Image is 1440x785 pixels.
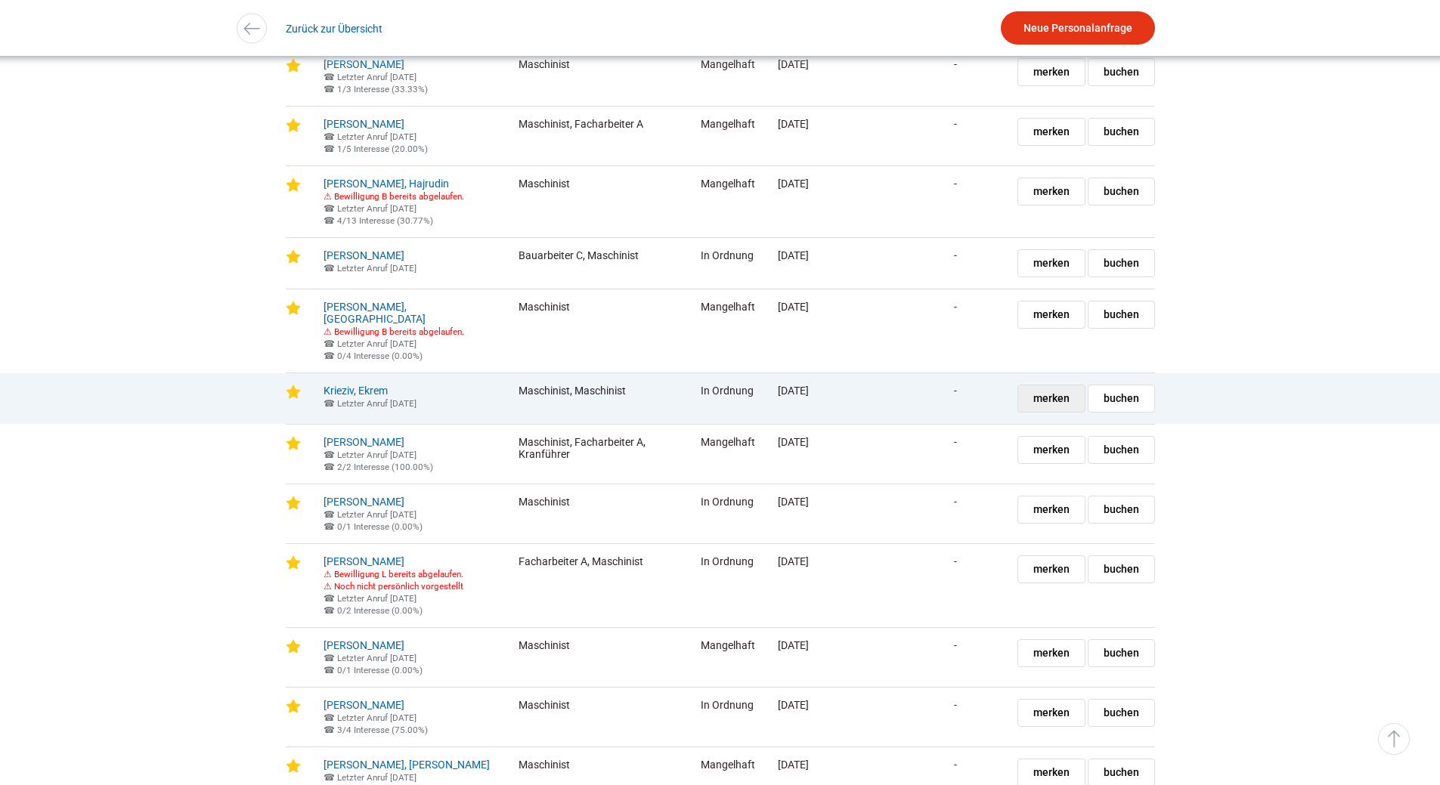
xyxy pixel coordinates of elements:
[689,165,766,237] td: Mangelhaft
[312,424,507,484] td: 5'900.00/ Monat
[507,424,689,484] td: Maschinist, Facharbeiter A, Kranführer
[766,46,854,106] td: [DATE]
[1017,118,1085,146] a: merken
[324,131,417,142] small: 29.07.2025 07:00:14
[689,106,766,165] td: Mangelhaft
[1017,249,1085,277] a: merken
[286,759,301,774] img: Star-icon.png
[324,436,404,448] a: [PERSON_NAME]
[286,11,382,45] a: Zurück zur Übersicht
[1088,496,1155,524] a: buchen
[1001,11,1155,45] a: Neue Personalanfrage
[954,496,957,508] span: -
[324,203,417,214] small: 07.08.2025 15:18:19
[324,263,417,274] small: 23.06.2025 17:43:14
[286,496,301,511] img: Star-icon.png
[286,118,301,133] img: Star-icon.png
[507,237,689,289] td: Bauarbeiter C, Maschinist
[1017,699,1085,727] a: merken
[286,436,301,451] img: Star-icon.png
[324,118,404,130] a: [PERSON_NAME]
[324,555,404,567] a: [PERSON_NAME]
[689,46,766,106] td: Mangelhaft
[324,450,417,460] small: 07.08.2025 17:34:14
[954,699,957,711] span: -
[689,543,766,627] td: In Ordnung
[507,627,689,687] td: Maschinist
[954,249,957,261] span: -
[766,372,854,424] td: [DATE]
[507,687,689,746] td: Maschinist
[1033,178,1070,205] span: merken
[507,543,689,627] td: Facharbeiter A, Maschinist
[324,639,404,651] a: [PERSON_NAME]
[324,398,417,409] small: 07.08.2025 17:33:22
[286,699,301,714] img: Star-icon.png
[1033,700,1070,726] span: merken
[324,725,428,735] small: ☎ 3/4 Interesse (75.00%)
[689,484,766,543] td: In Ordnung
[1088,178,1155,206] a: buchen
[1088,58,1155,86] a: buchen
[1033,59,1070,85] span: merken
[324,215,433,226] small: Letzte Anfrage: 07.08.2025 15:18:19 Interesse: nein
[286,178,301,193] img: Star-icon.png
[1033,437,1070,463] span: merken
[286,249,301,264] img: Star-icon.png
[1033,119,1070,145] span: merken
[324,58,404,70] a: [PERSON_NAME]
[312,687,507,746] td: 26.10.2021 ist im Einsatz bei Walo über aktiv Bis zu 13 Tonnen Rauppenbagger Erd und Kanalisation...
[689,289,766,372] td: Mangelhaft
[1033,250,1070,277] span: merken
[312,543,507,627] td: L-Ausweis beachten! Einsatzvertrag an Amt für Migration senden wenn er startet damit Ausweis ange...
[1088,301,1155,329] a: buchen
[766,165,854,237] td: [DATE]
[1033,301,1070,328] span: merken
[324,144,428,154] small: Letzte Anfrage: 29.07.2025 07:00:14 Interesse: nein
[954,178,957,190] span: -
[1033,640,1070,666] span: merken
[766,484,854,543] td: [DATE]
[1017,58,1085,86] a: merken
[1017,496,1085,524] a: merken
[766,543,854,627] td: [DATE]
[507,46,689,106] td: Maschinist
[286,385,301,400] img: Star-icon.png
[324,326,464,337] small: ⚠ Bewilligung B bereits abgelaufen.
[286,58,301,73] img: Star-icon.png
[1088,699,1155,727] a: buchen
[324,665,423,675] small: Letzte Anfrage: 07.08.2025 17:33:25 Interesse: nein
[324,712,417,723] small: 07.08.2025 17:34:21
[312,46,507,106] td: 6'500 bei Anliker verdient/ gerne zu: LTP Aregger Hans Rengli Stein setzen mit Bagger
[1033,496,1070,523] span: merken
[766,687,854,746] td: [DATE]
[1017,301,1085,329] a: merken
[954,385,957,397] span: -
[1033,385,1070,412] span: merken
[954,639,957,651] span: -
[1033,556,1070,583] span: merken
[954,58,957,70] span: -
[324,593,417,604] small: 23.06.2025 18:45:19
[1088,385,1155,413] a: buchen
[1017,436,1085,464] a: merken
[324,338,417,349] small: 23.06.2025 18:43:18
[689,627,766,687] td: Mangelhaft
[240,17,262,39] img: icon-arrow-left.svg
[286,301,301,316] img: Star-icon.png
[324,699,404,711] a: [PERSON_NAME]
[324,72,417,82] small: 07.08.2025 17:33:20
[312,372,507,424] td: Er ist im FAR Einsatz bei Estermann im November 2024 / Grossmutter ist gestorben, diese Frau muss...
[766,627,854,687] td: [DATE]
[324,351,423,361] small: ☎ 0/4 Interesse (0.00%)
[1017,385,1085,413] a: merken
[766,424,854,484] td: [DATE]
[324,605,423,616] small: ☎ 0/2 Interesse (0.00%)
[324,191,464,202] small: ⚠ Bewilligung B bereits abgelaufen.
[1088,639,1155,667] a: buchen
[689,237,766,289] td: In Ordnung
[324,462,433,472] small: Letzte Anfrage: 07.08.2025 17:34:14 Interesse: nein
[324,385,388,397] a: Krieziv, Ekrem
[507,372,689,424] td: Maschinist, Maschinist
[507,484,689,543] td: Maschinist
